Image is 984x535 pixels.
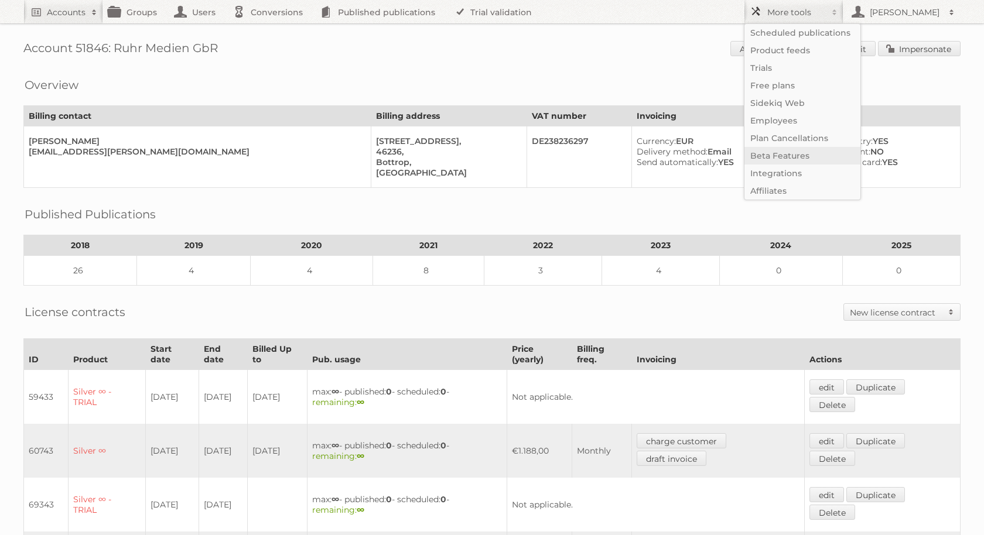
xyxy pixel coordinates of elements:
[307,478,507,531] td: max: - published: - scheduled: -
[312,451,364,461] span: remaining:
[357,451,364,461] strong: ∞
[637,433,726,448] a: charge customer
[802,157,951,167] div: YES
[69,370,146,424] td: Silver ∞ - TRIAL
[386,440,392,451] strong: 0
[527,106,632,126] th: VAT number
[631,339,805,370] th: Invoicing
[507,478,805,531] td: Not applicable.
[440,440,446,451] strong: 0
[720,256,842,286] td: 0
[146,339,199,370] th: Start date
[637,157,787,167] div: YES
[25,76,78,94] h2: Overview
[24,106,371,126] th: Billing contact
[846,487,905,502] a: Duplicate
[507,370,805,424] td: Not applicable.
[878,41,961,56] a: Impersonate
[29,146,361,157] div: [EMAIL_ADDRESS][PERSON_NAME][DOMAIN_NAME]
[376,146,517,157] div: 46236,
[376,136,517,146] div: [STREET_ADDRESS],
[637,136,787,146] div: EUR
[637,146,787,157] div: Email
[248,370,307,424] td: [DATE]
[248,339,307,370] th: Billed Up to
[744,129,860,147] a: Plan Cancellations
[307,424,507,478] td: max: - published: - scheduled: -
[507,339,572,370] th: Price (yearly)
[842,235,960,256] th: 2025
[386,386,392,397] strong: 0
[440,494,446,505] strong: 0
[307,370,507,424] td: max: - published: - scheduled: -
[842,256,960,286] td: 0
[373,256,484,286] td: 8
[137,235,250,256] th: 2019
[507,424,572,478] td: €1.188,00
[24,370,69,424] td: 59433
[307,339,507,370] th: Pub. usage
[744,59,860,77] a: Trials
[332,494,339,505] strong: ∞
[24,235,137,256] th: 2018
[199,424,248,478] td: [DATE]
[250,235,373,256] th: 2020
[809,433,844,448] a: edit
[802,146,951,157] div: NO
[357,505,364,515] strong: ∞
[199,370,248,424] td: [DATE]
[844,304,960,320] a: New license contract
[744,164,860,182] a: Integrations
[744,77,860,94] a: Free plans
[637,157,718,167] span: Send automatically:
[846,433,905,448] a: Duplicate
[846,379,905,395] a: Duplicate
[767,6,826,18] h2: More tools
[802,136,951,146] div: YES
[146,424,199,478] td: [DATE]
[24,478,69,531] td: 69343
[744,42,860,59] a: Product feeds
[632,106,961,126] th: Invoicing
[805,339,961,370] th: Actions
[371,106,527,126] th: Billing address
[484,235,602,256] th: 2022
[744,112,860,129] a: Employees
[440,386,446,397] strong: 0
[24,339,69,370] th: ID
[250,256,373,286] td: 4
[312,505,364,515] span: remaining:
[744,147,860,164] a: Beta Features
[24,424,69,478] td: 60743
[199,478,248,531] td: [DATE]
[25,205,156,223] h2: Published Publications
[527,126,632,188] td: DE238236297
[637,136,676,146] span: Currency:
[744,94,860,112] a: Sidekiq Web
[809,487,844,502] a: edit
[69,339,146,370] th: Product
[25,303,125,321] h2: License contracts
[312,397,364,407] span: remaining:
[69,424,146,478] td: Silver ∞
[602,235,720,256] th: 2023
[332,386,339,397] strong: ∞
[720,235,842,256] th: 2024
[637,146,708,157] span: Delivery method:
[637,451,706,466] a: draft invoice
[809,505,855,520] a: Delete
[809,451,855,466] a: Delete
[809,397,855,412] a: Delete
[69,478,146,531] td: Silver ∞ - TRIAL
[332,440,339,451] strong: ∞
[376,167,517,178] div: [GEOGRAPHIC_DATA]
[248,424,307,478] td: [DATE]
[744,24,860,42] a: Scheduled publications
[867,6,943,18] h2: [PERSON_NAME]
[146,478,199,531] td: [DATE]
[730,41,775,56] a: Audits
[357,397,364,407] strong: ∞
[850,307,942,318] h2: New license contract
[744,182,860,200] a: Affiliates
[602,256,720,286] td: 4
